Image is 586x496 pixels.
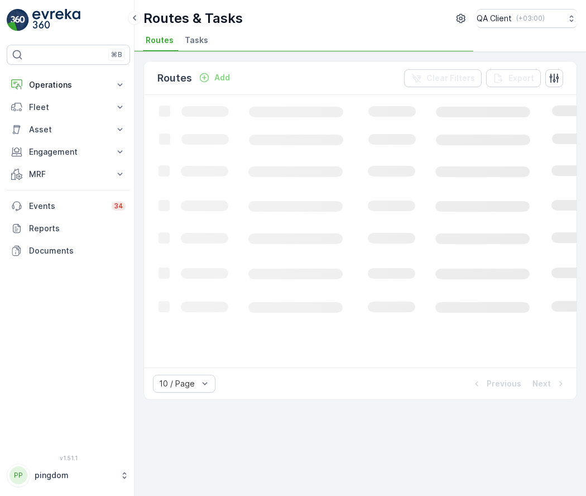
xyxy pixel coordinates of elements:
[532,378,551,389] p: Next
[7,163,130,185] button: MRF
[7,141,130,163] button: Engagement
[486,69,541,87] button: Export
[531,377,568,390] button: Next
[32,9,80,31] img: logo_light-DOdMpM7g.png
[114,202,123,211] p: 34
[7,464,130,487] button: PPpingdom
[29,102,108,113] p: Fleet
[157,70,192,86] p: Routes
[29,201,105,212] p: Events
[29,245,126,256] p: Documents
[7,217,130,240] a: Reports
[7,195,130,217] a: Events34
[508,73,534,84] p: Export
[7,455,130,461] span: v 1.51.1
[404,69,482,87] button: Clear Filters
[7,74,130,96] button: Operations
[426,73,475,84] p: Clear Filters
[194,71,234,84] button: Add
[214,72,230,83] p: Add
[29,79,108,90] p: Operations
[477,9,577,28] button: QA Client(+03:00)
[7,118,130,141] button: Asset
[7,240,130,262] a: Documents
[111,50,122,59] p: ⌘B
[7,9,29,31] img: logo
[487,378,521,389] p: Previous
[29,169,108,180] p: MRF
[470,377,522,390] button: Previous
[143,9,243,27] p: Routes & Tasks
[29,124,108,135] p: Asset
[477,13,512,24] p: QA Client
[185,35,208,46] span: Tasks
[516,14,545,23] p: ( +03:00 )
[146,35,174,46] span: Routes
[29,146,108,158] p: Engagement
[7,96,130,118] button: Fleet
[9,466,27,484] div: PP
[29,223,126,234] p: Reports
[35,470,114,481] p: pingdom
